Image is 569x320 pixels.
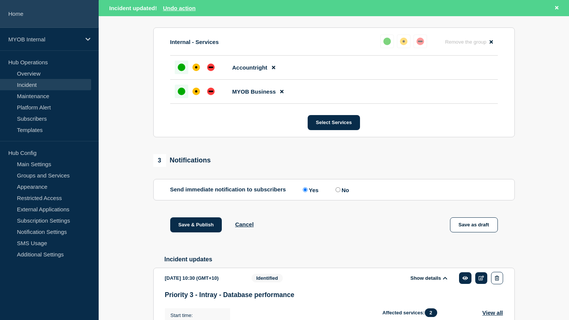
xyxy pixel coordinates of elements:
span: Remove the group [445,39,487,45]
button: Show details [408,275,450,281]
div: down [207,88,215,95]
button: Cancel [235,221,253,227]
h3: Priority 3 - Intray - Database performance [165,291,503,299]
p: Send immediate notification to subscribers [170,186,286,193]
button: down [413,35,427,48]
div: down [416,38,424,45]
button: Undo action [163,5,196,11]
span: Incident updated! [109,5,157,11]
input: No [336,187,340,192]
div: down [207,64,215,71]
span: MYOB Business [232,88,276,95]
button: Save & Publish [170,217,222,232]
span: Identified [252,274,283,282]
label: Yes [301,186,319,193]
div: up [178,64,185,71]
button: Remove the group [441,35,498,49]
div: affected [192,64,200,71]
button: Save as draft [450,217,498,232]
span: 3 [153,154,166,167]
h2: Incident updates [165,256,515,263]
div: affected [192,88,200,95]
p: MYOB Internal [8,36,81,42]
span: Affected services: [383,308,441,317]
div: affected [400,38,407,45]
input: Yes [303,187,308,192]
div: up [178,88,185,95]
div: Notifications [153,154,211,167]
button: affected [397,35,410,48]
span: Accountright [232,64,267,71]
div: up [383,38,391,45]
span: 2 [425,308,437,317]
p: Start time : [171,312,224,318]
button: Select Services [308,115,360,130]
button: up [380,35,394,48]
div: [DATE] 10:30 (GMT+10) [165,272,240,284]
button: View all [482,308,503,317]
div: Send immediate notification to subscribers [170,186,498,193]
p: Internal - Services [170,39,219,45]
label: No [334,186,349,193]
